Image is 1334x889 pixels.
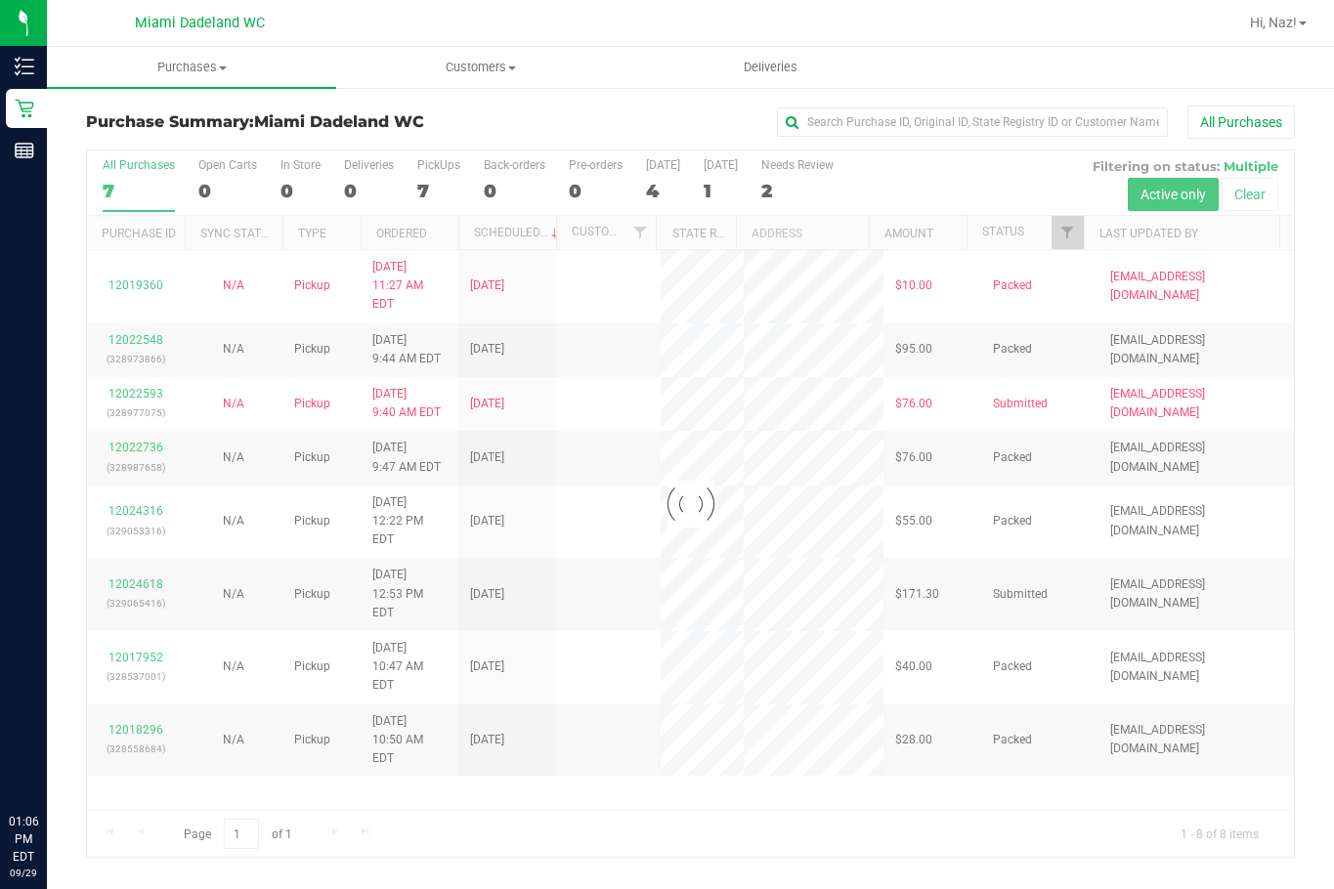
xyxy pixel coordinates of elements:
span: Miami Dadeland WC [135,15,265,31]
span: Deliveries [717,59,824,76]
inline-svg: Retail [15,99,34,118]
a: Deliveries [626,47,916,88]
p: 09/29 [9,866,38,880]
p: 01:06 PM EDT [9,813,38,866]
a: Purchases [47,47,336,88]
span: Purchases [47,59,336,76]
iframe: Resource center [20,733,78,791]
span: Hi, Naz! [1250,15,1297,30]
h3: Purchase Summary: [86,113,489,131]
button: All Purchases [1187,106,1295,139]
span: Customers [337,59,624,76]
inline-svg: Inventory [15,57,34,76]
input: Search Purchase ID, Original ID, State Registry ID or Customer Name... [777,107,1168,137]
a: Customers [336,47,625,88]
inline-svg: Reports [15,141,34,160]
span: Miami Dadeland WC [254,112,424,131]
